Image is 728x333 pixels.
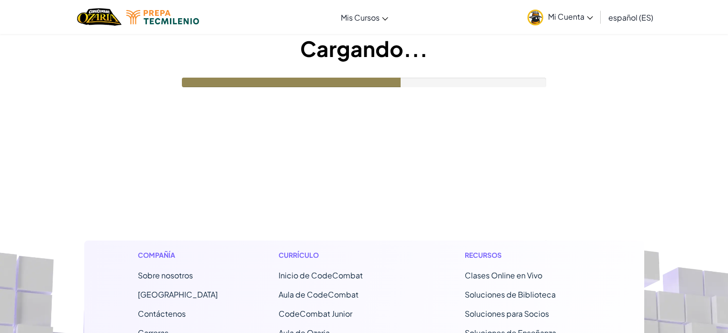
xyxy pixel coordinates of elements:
a: [GEOGRAPHIC_DATA] [138,289,218,299]
h1: Recursos [465,250,591,260]
a: Soluciones de Biblioteca [465,289,556,299]
img: Home [77,7,122,27]
span: Mis Cursos [341,12,380,23]
a: español (ES) [604,4,658,30]
a: Soluciones para Socios [465,309,549,319]
span: Contáctenos [138,309,186,319]
a: Clases Online en Vivo [465,270,542,280]
span: español (ES) [608,12,653,23]
h1: Compañía [138,250,218,260]
a: Mi Cuenta [523,2,598,32]
span: Inicio de CodeCombat [279,270,363,280]
a: Mis Cursos [336,4,393,30]
h1: Currículo [279,250,404,260]
a: Ozaria by CodeCombat logo [77,7,122,27]
a: Sobre nosotros [138,270,193,280]
a: CodeCombat Junior [279,309,352,319]
img: Tecmilenio logo [126,10,199,24]
img: avatar [527,10,543,25]
a: Aula de CodeCombat [279,289,358,299]
span: Mi Cuenta [548,11,593,22]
